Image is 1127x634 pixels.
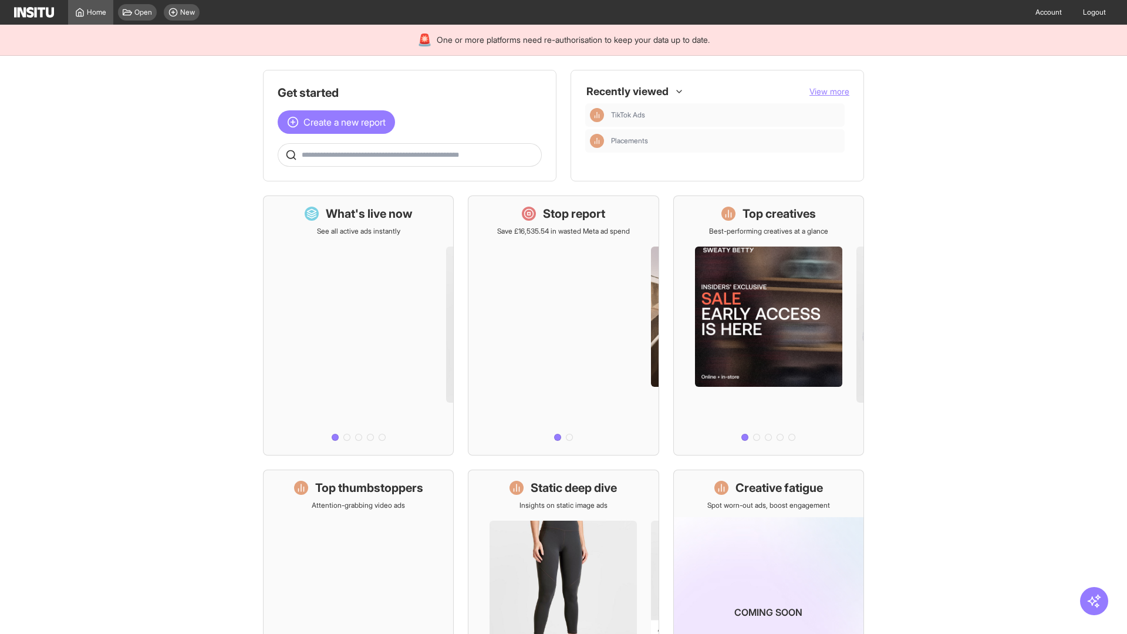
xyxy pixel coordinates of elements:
div: Insights [590,108,604,122]
span: Create a new report [303,115,386,129]
h1: Top thumbstoppers [315,480,423,496]
h1: Static deep dive [531,480,617,496]
h1: Top creatives [743,205,816,222]
p: See all active ads instantly [317,227,400,236]
span: Home [87,8,106,17]
p: Attention-grabbing video ads [312,501,405,510]
a: Stop reportSave £16,535.54 in wasted Meta ad spend [468,195,659,456]
h1: What's live now [326,205,413,222]
h1: Stop report [543,205,605,222]
span: Open [134,8,152,17]
img: Logo [14,7,54,18]
a: Top creativesBest-performing creatives at a glance [673,195,864,456]
span: Placements [611,136,840,146]
button: Create a new report [278,110,395,134]
button: View more [809,86,849,97]
p: Insights on static image ads [519,501,608,510]
p: Best-performing creatives at a glance [709,227,828,236]
span: One or more platforms need re-authorisation to keep your data up to date. [437,34,710,46]
span: TikTok Ads [611,110,645,120]
h1: Get started [278,85,542,101]
span: View more [809,86,849,96]
a: What's live nowSee all active ads instantly [263,195,454,456]
div: 🚨 [417,32,432,48]
span: New [180,8,195,17]
div: Insights [590,134,604,148]
span: Placements [611,136,648,146]
span: TikTok Ads [611,110,840,120]
p: Save £16,535.54 in wasted Meta ad spend [497,227,630,236]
